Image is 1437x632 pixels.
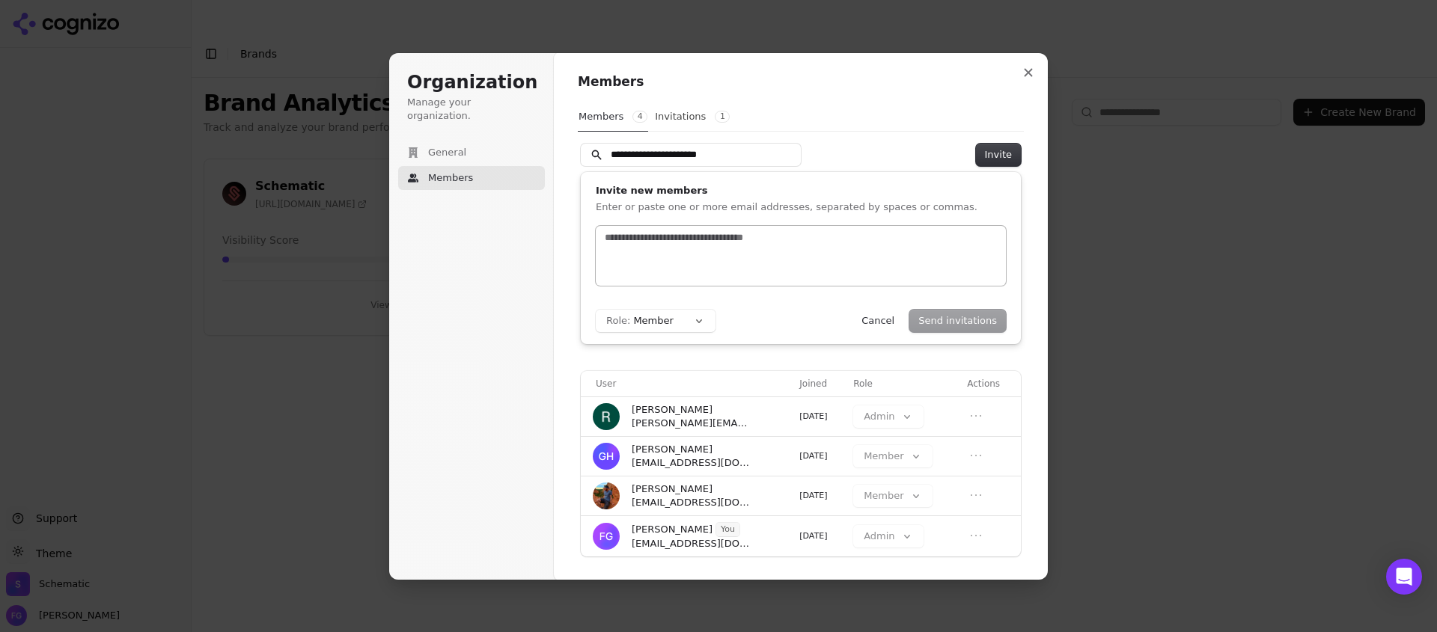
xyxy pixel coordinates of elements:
img: Fynn Glover [593,523,620,550]
button: Open menu [967,447,985,464]
span: [PERSON_NAME] [632,403,713,417]
button: Invitations [654,102,730,131]
span: [PERSON_NAME] [632,482,713,496]
span: 4 [632,111,647,123]
img: Ryan Echternacht [593,403,620,430]
span: [PERSON_NAME][EMAIL_ADDRESS][DOMAIN_NAME] [632,417,750,430]
th: Actions [961,371,1021,396]
span: [EMAIL_ADDRESS][DOMAIN_NAME] [632,496,750,509]
span: General [428,146,466,159]
button: Cancel [852,310,903,332]
div: Open Intercom Messenger [1386,559,1422,595]
span: [EMAIL_ADDRESS][DOMAIN_NAME] [632,456,750,470]
span: [DATE] [799,411,827,421]
span: [DATE] [799,451,827,461]
button: Members [578,102,648,132]
button: Open menu [967,527,985,544]
span: 1 [715,111,730,123]
th: Joined [793,371,847,396]
h1: Organization [407,71,536,95]
button: General [398,141,545,165]
button: Invite [976,144,1021,166]
h1: Members [578,73,1024,91]
p: Manage your organization. [407,96,536,123]
button: Role:Member [596,310,716,332]
th: User [581,371,793,396]
button: Open menu [967,486,985,504]
h1: Invite new members [596,184,1006,197]
span: [DATE] [799,491,827,500]
span: [PERSON_NAME] [632,523,713,536]
span: Members [428,171,473,185]
input: Search [581,144,801,166]
p: Enter or paste one or more email addresses, separated by spaces or commas. [596,200,1006,214]
img: Shane Tepper [593,482,620,509]
th: Role [847,371,961,396]
span: [EMAIL_ADDRESS][DOMAIN_NAME] [632,537,750,550]
span: [DATE] [799,531,827,541]
span: [PERSON_NAME] [632,443,713,456]
button: Close modal [1015,59,1042,86]
button: Open menu [967,407,985,425]
span: You [716,523,739,536]
button: Members [398,166,545,190]
img: Giovanni Hobbins [593,443,620,470]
